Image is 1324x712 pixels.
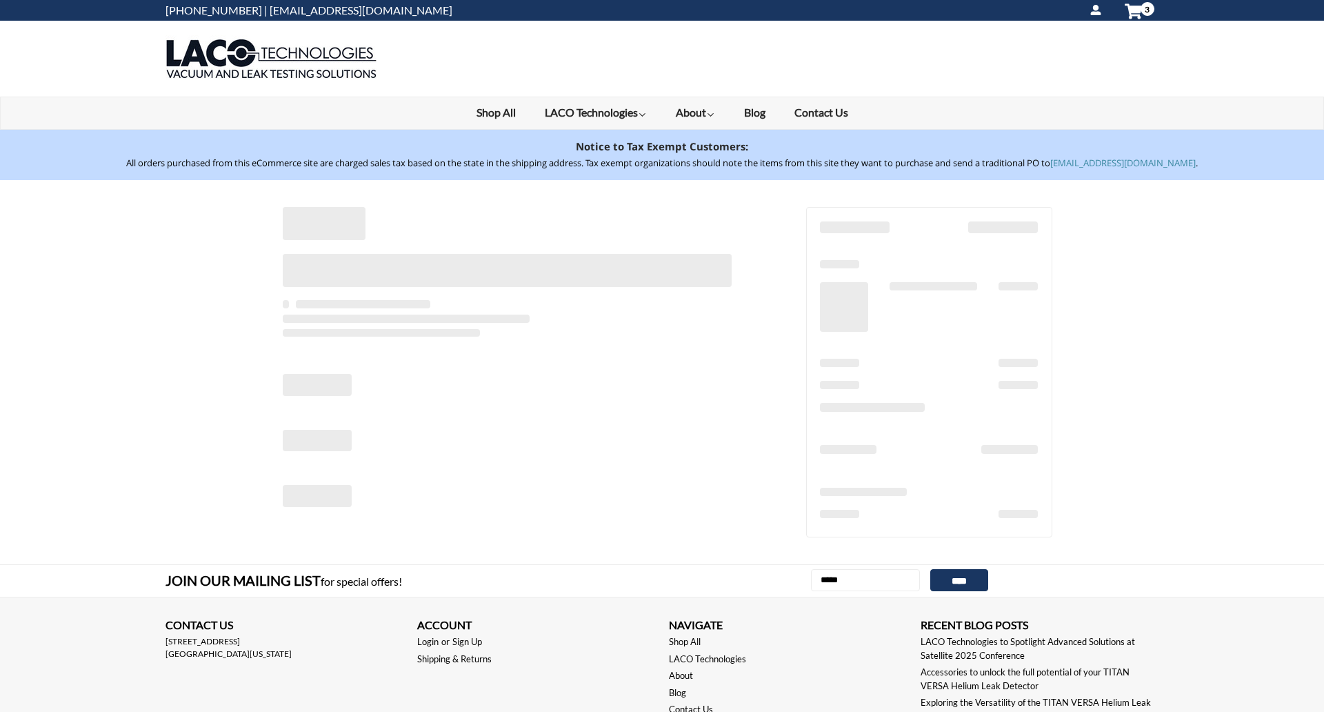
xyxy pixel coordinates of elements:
a: Sign Up [452,635,482,649]
a: LACO Technologies [669,653,746,666]
a: Accessories to unlock the full potential of your TITAN VERSA Helium Leak Detector [921,666,1158,693]
a: Shipping & Returns [417,653,492,666]
h3: Join Our Mailing List [165,565,409,597]
a: About [662,97,728,129]
img: LACO Technologies [165,24,377,93]
a: About [669,669,693,683]
h3: Account [417,618,655,635]
a: LACO Technologies [531,97,660,129]
a: Login [417,635,439,649]
h3: Contact Us [165,618,403,635]
a: Shop All [463,97,529,128]
a: Shop All [669,635,701,649]
h3: Navigate [669,618,907,635]
svg: account [1089,1,1103,15]
span: or [433,635,458,649]
a: Blog [669,686,686,700]
a: Blog [730,97,779,128]
a: cart-preview-dropdown [1113,1,1148,21]
h3: Recent Blog Posts [921,618,1158,635]
address: [STREET_ADDRESS] [GEOGRAPHIC_DATA][US_STATE] [165,635,403,660]
span: for special offers! [321,575,402,588]
p: All orders purchased from this eCommerce site are charged sales tax based on the state in the shi... [10,157,1314,170]
h3: Notice to Tax Exempt Customers: [10,140,1314,153]
span: 3 [1141,2,1154,16]
a: LACO Technologies to Spotlight Advanced Solutions at Satellite 2025 Conference [921,635,1158,662]
a: Contact Us [781,97,861,128]
a: [EMAIL_ADDRESS][DOMAIN_NAME] [1050,157,1196,169]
